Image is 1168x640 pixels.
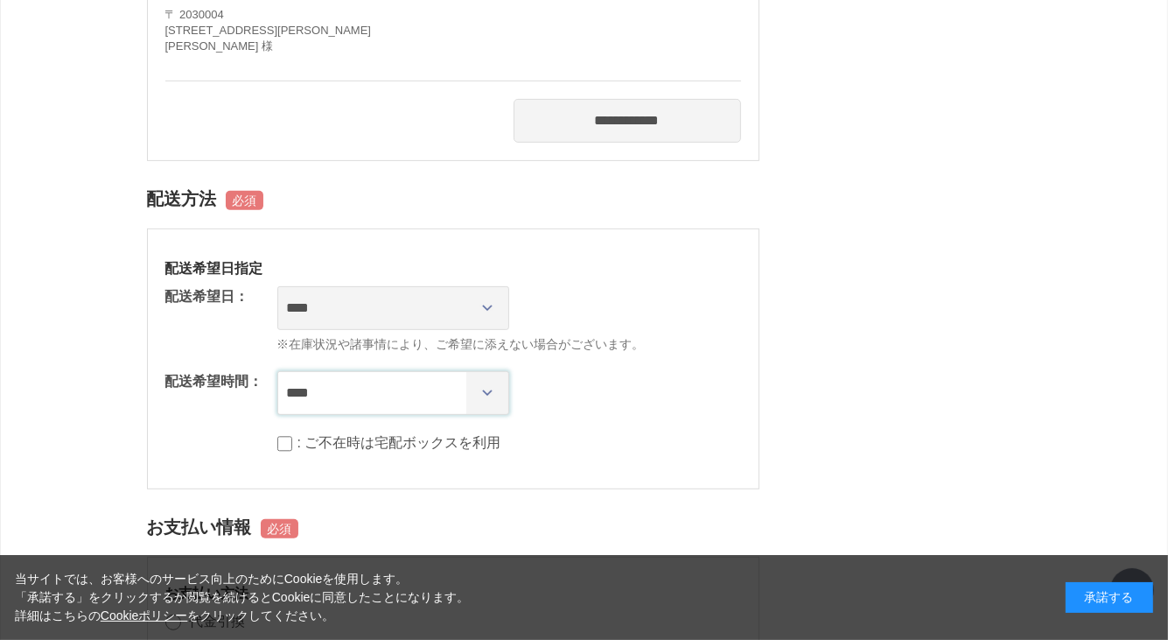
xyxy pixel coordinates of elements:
h2: 配送方法 [147,179,759,220]
div: 当サイトでは、お客様へのサービス向上のためにCookieを使用します。 「承諾する」をクリックするか閲覧を続けるとCookieに同意したことになります。 詳細はこちらの をクリックしてください。 [15,570,470,625]
div: 承諾する [1066,582,1153,613]
dt: 配送希望日： [165,286,249,307]
span: ※在庫状況や諸事情により、ご希望に添えない場合がございます。 [277,335,741,354]
a: Cookieポリシー [101,608,188,622]
h3: 配送希望日指定 [165,259,741,278]
label: : ご不在時は宅配ボックスを利用 [297,435,501,450]
address: 〒 2030004 [STREET_ADDRESS][PERSON_NAME] [PERSON_NAME] 様 [165,7,372,55]
h2: お支払い情報 [147,507,759,548]
dt: 配送希望時間： [165,371,263,392]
